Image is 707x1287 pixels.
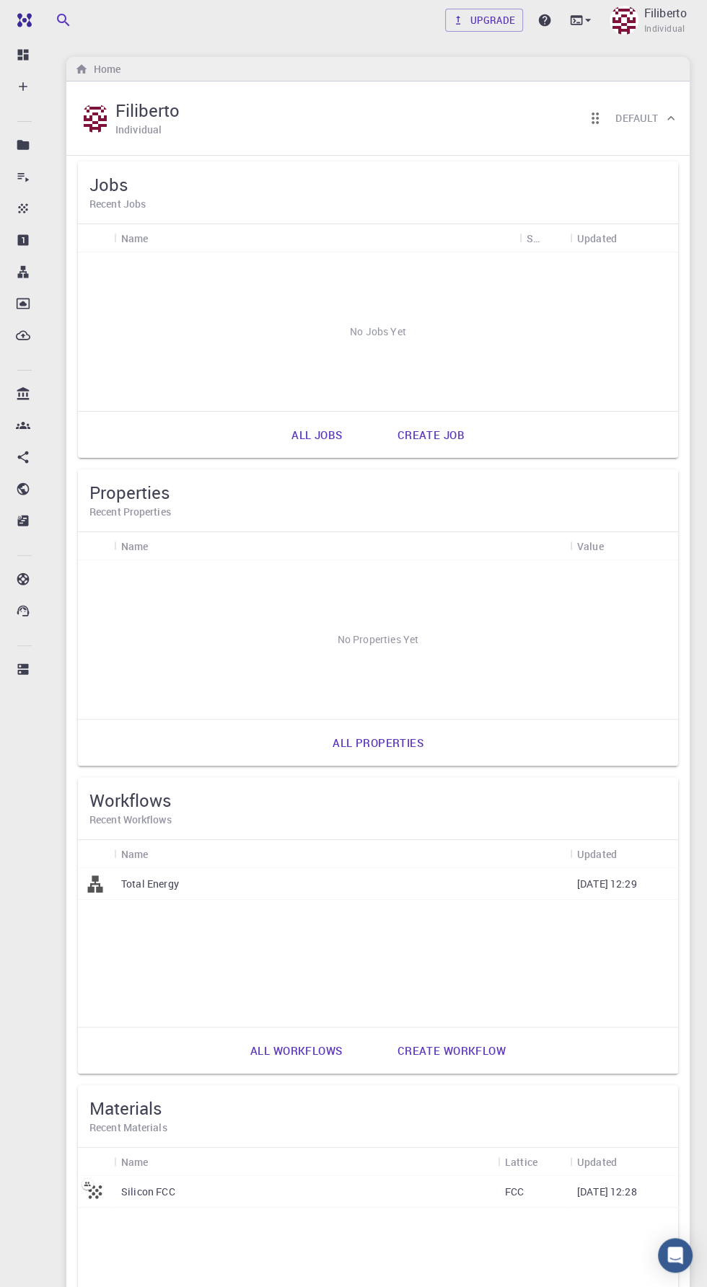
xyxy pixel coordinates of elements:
[577,1148,617,1176] div: Updated
[519,224,570,252] div: Status
[527,224,540,252] div: Status
[121,1185,175,1199] p: Silicon FCC
[89,173,667,196] h5: Jobs
[577,1185,637,1199] p: [DATE] 12:28
[121,1148,149,1176] div: Name
[25,10,95,23] span: Assistenza
[121,224,149,252] div: Name
[317,725,439,760] a: All properties
[88,61,120,77] h6: Home
[121,877,179,891] p: Total Energy
[382,417,480,452] a: Create job
[617,842,640,865] button: Sort
[12,13,32,27] img: logo
[78,840,114,868] div: Icon
[81,104,110,133] img: Filiberto
[149,534,172,557] button: Sort
[570,1148,678,1176] div: Updated
[121,840,149,868] div: Name
[89,504,667,520] h6: Recent Properties
[577,877,637,891] p: [DATE] 12:29
[615,110,658,126] h6: Default
[78,560,678,719] div: No Properties Yet
[644,4,687,22] p: Filiberto
[149,1150,172,1173] button: Sort
[445,9,524,32] a: Upgrade
[234,1033,359,1068] a: All workflows
[78,532,114,560] div: Icon
[577,840,617,868] div: Updated
[498,1148,570,1176] div: Lattice
[121,532,149,560] div: Name
[577,532,604,560] div: Value
[115,122,162,138] h6: Individual
[78,1148,114,1176] div: Icon
[89,1120,667,1136] h6: Recent Materials
[72,61,123,77] nav: breadcrumb
[505,1185,524,1199] p: FCC
[577,224,617,252] div: Updated
[114,532,570,560] div: Name
[89,481,667,504] h5: Properties
[540,226,563,249] button: Sort
[644,22,685,36] span: Individual
[570,840,678,868] div: Updated
[89,196,667,212] h6: Recent Jobs
[570,224,678,252] div: Updated
[658,1238,693,1273] div: Open Intercom Messenger
[149,842,172,865] button: Sort
[66,81,690,156] div: FilibertoFilibertoIndividualReorder cardsDefault
[505,1148,537,1176] div: Lattice
[617,1150,640,1173] button: Sort
[604,534,627,557] button: Sort
[78,224,114,252] div: Icon
[537,1150,561,1173] button: Sort
[89,1097,667,1120] h5: Materials
[149,226,172,249] button: Sort
[114,840,570,868] div: Name
[581,104,610,133] button: Reorder cards
[114,224,519,252] div: Name
[610,6,638,35] img: Filiberto
[570,532,678,560] div: Value
[89,789,667,812] h5: Workflows
[115,99,180,122] h5: Filiberto
[382,1033,522,1068] a: Create workflow
[89,812,667,828] h6: Recent Workflows
[114,1148,498,1176] div: Name
[276,417,358,452] a: All jobs
[78,252,678,411] div: No Jobs Yet
[617,226,640,249] button: Sort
